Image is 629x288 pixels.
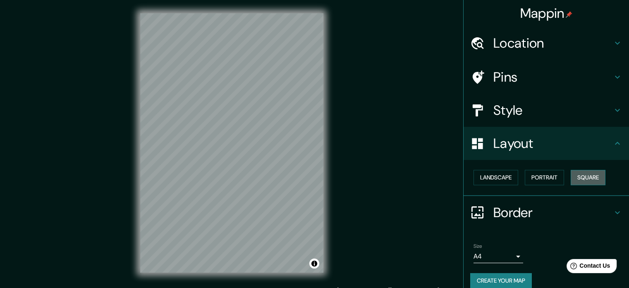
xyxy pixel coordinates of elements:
[493,102,612,119] h4: Style
[493,69,612,85] h4: Pins
[493,35,612,51] h4: Location
[474,250,523,263] div: A4
[464,94,629,127] div: Style
[525,170,564,185] button: Portrait
[464,127,629,160] div: Layout
[493,204,612,221] h4: Border
[571,170,605,185] button: Square
[464,27,629,60] div: Location
[464,61,629,94] div: Pins
[474,170,518,185] button: Landscape
[493,135,612,152] h4: Layout
[555,256,620,279] iframe: Help widget launcher
[520,5,573,22] h4: Mappin
[309,259,319,269] button: Toggle attribution
[464,196,629,229] div: Border
[474,242,482,249] label: Size
[566,11,572,18] img: pin-icon.png
[140,13,323,273] canvas: Map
